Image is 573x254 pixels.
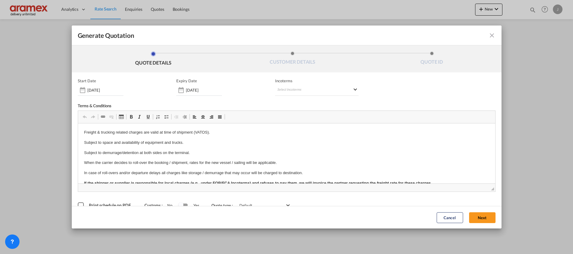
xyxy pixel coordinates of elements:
md-icon: icon-close fg-AAA8AD cursor m-0 [488,32,496,39]
p: Subject to space and availability of equipment and trucks. [6,16,411,23]
a: Unlink [107,113,116,121]
a: Insert/Remove Bulleted List [162,113,171,121]
p: Expiry Date [176,78,197,83]
strong: If the shipper or supplier is responsible for local charges (e.g., under FOB/FCA Incoterms) and r... [6,57,354,62]
span: Print schedule on PDF [89,203,131,208]
md-switch: Switch 1 [178,201,187,210]
span: Incoterms [275,78,359,83]
a: Insert/Remove Numbered List [154,113,162,121]
md-select: Select Incoterms [275,85,359,96]
a: Increase Indent [180,113,189,121]
a: Align Left [190,113,199,121]
md-checkbox: Print schedule on PDF [78,202,132,208]
a: Redo (Ctrl+Y) [89,113,97,121]
span: Yes [187,203,199,208]
a: Underline (Ctrl+U) [144,113,152,121]
iframe: Editor, editor2 [78,123,495,183]
input: Start date [87,88,123,92]
p: Subject to demurrage/detention at both sides on the terminal. [6,26,411,33]
p: Freight & trucking related charges are valid at time of shipment (VATOS). [6,6,411,12]
li: QUOTE DETAILS [84,51,223,68]
span: Generate Quotation [78,32,134,39]
a: Undo (Ctrl+Z) [80,113,89,121]
div: Terms & Conditions [78,103,287,110]
li: QUOTE ID [362,51,502,68]
a: Bold (Ctrl+B) [127,113,135,121]
div: Default [239,203,252,208]
li: CUSTOMER DETAILS [223,51,362,68]
a: Italic (Ctrl+I) [135,113,144,121]
a: Align Right [207,113,216,121]
body: Editor, editor2 [6,6,411,162]
p: Start Date [78,78,96,83]
p: In case of roll-overs and/or departure delays all charges like storage / demurrage that may occur... [6,47,411,53]
input: Expiry date [186,88,222,92]
a: Justify [216,113,224,121]
span: Customs : [144,203,167,208]
a: Center [199,113,207,121]
p: When the carrier decides to roll-over the booking / shipment, rates for the new vessel / sailing ... [6,36,411,43]
a: Table [117,113,126,121]
span: No [167,203,178,208]
a: Decrease Indent [172,113,180,121]
button: Next [469,212,496,223]
md-dialog: Generate QuotationQUOTE ... [72,26,502,229]
span: Quote type : [211,203,237,208]
span: Resize [491,187,494,190]
button: Cancel [437,212,463,223]
a: Link (Ctrl+K) [99,113,107,121]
